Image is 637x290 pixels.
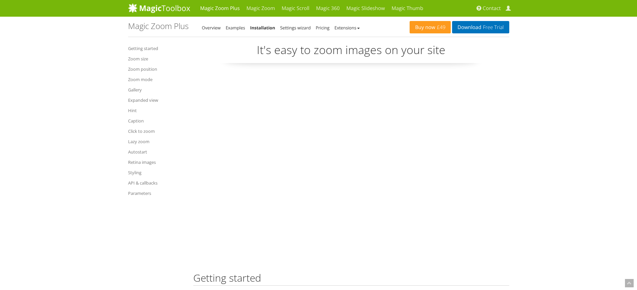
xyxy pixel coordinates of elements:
span: £49 [435,25,446,30]
h1: Magic Zoom Plus [128,22,189,30]
a: Zoom mode [128,75,183,83]
a: Retina images [128,158,183,166]
h2: Getting started [193,272,509,286]
a: Overview [202,25,221,31]
a: Settings wizard [280,25,311,31]
a: Lazy zoom [128,137,183,146]
a: Zoom position [128,65,183,73]
a: Extensions [334,25,359,31]
span: Free Trial [481,25,504,30]
img: MagicToolbox.com - Image tools for your website [128,3,190,13]
p: It's easy to zoom images on your site [193,42,509,63]
a: Parameters [128,189,183,197]
a: Zoom size [128,55,183,63]
a: Buy now£49 [410,21,451,33]
a: Expanded view [128,96,183,104]
span: Contact [483,5,501,12]
a: API & callbacks [128,179,183,187]
a: Getting started [128,44,183,52]
a: Pricing [316,25,329,31]
a: Styling [128,169,183,177]
a: Autostart [128,148,183,156]
a: Installation [250,25,275,31]
a: Hint [128,106,183,114]
a: Examples [226,25,245,31]
a: Gallery [128,86,183,94]
a: Click to zoom [128,127,183,135]
a: Caption [128,117,183,125]
a: DownloadFree Trial [452,21,509,33]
